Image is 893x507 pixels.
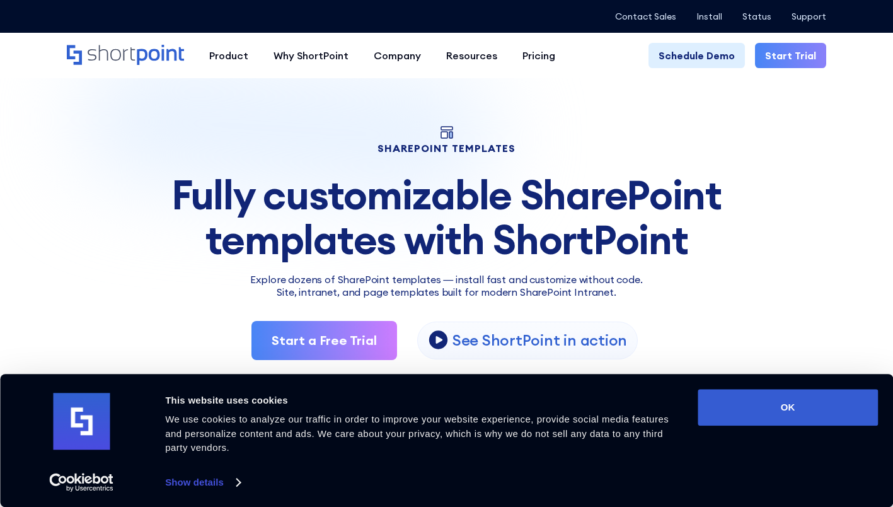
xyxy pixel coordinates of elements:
div: Fully customizable SharePoint templates with ShortPoint [67,173,826,262]
a: Schedule Demo [648,43,745,68]
a: Usercentrics Cookiebot - opens in a new window [26,473,137,492]
div: Product [209,48,248,63]
div: Company [374,48,421,63]
div: Resources [446,48,497,63]
a: Why ShortPoint [261,43,361,68]
img: logo [53,393,110,450]
a: Resources [434,43,510,68]
span: We use cookies to analyze our traffic in order to improve your website experience, provide social... [165,414,669,453]
a: Company [361,43,434,68]
a: Product [197,43,261,68]
p: Explore dozens of SharePoint templates — install fast and customize without code. [67,272,826,287]
h1: SHAREPOINT TEMPLATES [67,144,826,153]
a: Home [67,45,184,66]
div: This website uses cookies [165,393,683,408]
a: Install [696,11,722,21]
button: OK [698,389,878,426]
a: Status [742,11,771,21]
a: open lightbox [417,322,638,359]
p: See ShortPoint in action [452,330,627,350]
h2: Site, intranet, and page templates built for modern SharePoint Intranet. [67,287,826,298]
div: Why ShortPoint [274,48,349,63]
div: Pricing [522,48,555,63]
a: Support [792,11,826,21]
a: Show details [165,473,239,492]
a: Start a Free Trial [251,321,397,360]
a: Contact Sales [615,11,676,21]
a: Pricing [510,43,568,68]
a: Start Trial [755,43,826,68]
iframe: Chat Widget [666,361,893,507]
